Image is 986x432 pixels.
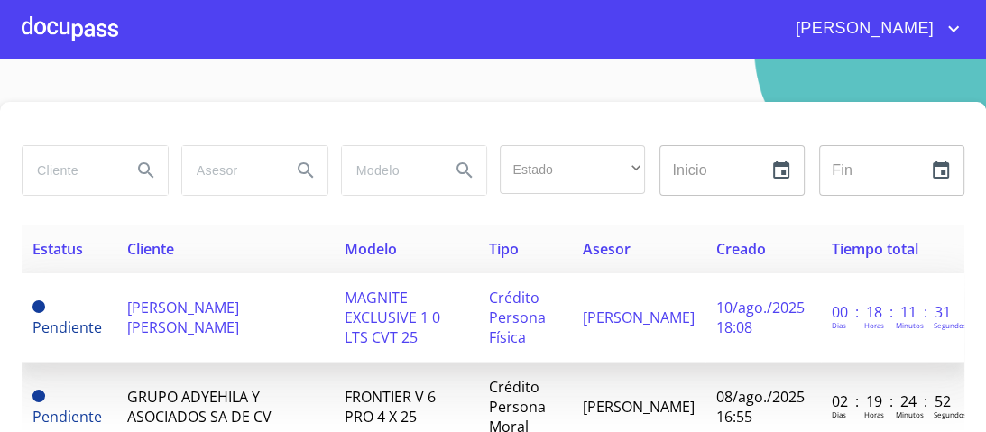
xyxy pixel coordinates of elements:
[127,387,272,427] span: GRUPO ADYEHILA Y ASOCIADOS SA DE CV
[832,409,846,419] p: Dias
[127,298,239,337] span: [PERSON_NAME] [PERSON_NAME]
[782,14,943,43] span: [PERSON_NAME]
[864,409,884,419] p: Horas
[127,239,174,259] span: Cliente
[583,239,631,259] span: Asesor
[32,300,45,313] span: Pendiente
[934,320,967,330] p: Segundos
[896,320,924,330] p: Minutos
[716,239,766,259] span: Creado
[864,320,884,330] p: Horas
[443,149,486,192] button: Search
[32,407,102,427] span: Pendiente
[782,14,964,43] button: account of current user
[583,308,695,327] span: [PERSON_NAME]
[345,387,436,427] span: FRONTIER V 6 PRO 4 X 25
[934,409,967,419] p: Segundos
[832,391,954,411] p: 02 : 19 : 24 : 52
[832,320,846,330] p: Dias
[342,146,437,195] input: search
[182,146,277,195] input: search
[896,409,924,419] p: Minutos
[832,239,918,259] span: Tiempo total
[32,317,102,337] span: Pendiente
[124,149,168,192] button: Search
[500,145,645,194] div: ​
[345,288,440,347] span: MAGNITE EXCLUSIVE 1 0 LTS CVT 25
[489,288,546,347] span: Crédito Persona Física
[345,239,397,259] span: Modelo
[583,397,695,417] span: [PERSON_NAME]
[489,239,519,259] span: Tipo
[23,146,117,195] input: search
[716,387,805,427] span: 08/ago./2025 16:55
[32,390,45,402] span: Pendiente
[716,298,805,337] span: 10/ago./2025 18:08
[32,239,83,259] span: Estatus
[284,149,327,192] button: Search
[832,302,954,322] p: 00 : 18 : 11 : 31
